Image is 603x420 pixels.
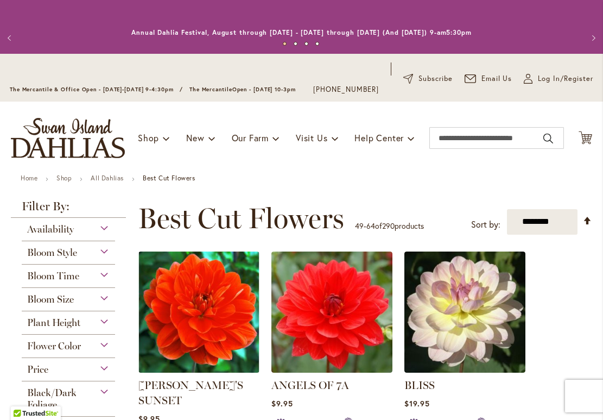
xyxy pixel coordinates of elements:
span: Flower Color [27,340,81,352]
span: Help Center [354,132,404,143]
img: BLISS [404,252,525,373]
a: Email Us [465,73,512,84]
a: BLISS [404,365,525,375]
span: Plant Height [27,317,80,329]
span: Subscribe [418,73,453,84]
a: [PERSON_NAME]'S SUNSET [138,379,243,407]
a: All Dahlias [91,174,124,182]
a: Log In/Register [524,73,593,84]
span: Availability [27,223,74,235]
label: Sort by: [471,215,500,235]
span: Our Farm [232,132,269,143]
a: Subscribe [403,73,453,84]
button: 2 of 4 [294,42,297,46]
img: ANGELS OF 7A [271,252,392,373]
span: Email Us [481,73,512,84]
a: store logo [11,118,125,158]
span: Shop [138,132,159,143]
a: Home [21,174,37,182]
span: Visit Us [296,132,327,143]
span: 64 [366,221,375,231]
strong: Best Cut Flowers [143,174,195,182]
span: Price [27,363,48,375]
span: Open - [DATE] 10-3pm [232,86,296,93]
span: Bloom Size [27,293,74,305]
span: 290 [382,221,395,231]
a: PATRICIA ANN'S SUNSET [138,365,259,375]
a: BLISS [404,379,435,392]
button: 1 of 4 [283,42,287,46]
button: 3 of 4 [304,42,308,46]
img: PATRICIA ANN'S SUNSET [138,252,259,373]
button: Next [581,27,603,49]
span: $9.95 [271,398,293,409]
span: Best Cut Flowers [138,202,344,235]
span: $19.95 [404,398,430,409]
span: The Mercantile & Office Open - [DATE]-[DATE] 9-4:30pm / The Mercantile [10,86,232,93]
strong: Filter By: [11,200,126,218]
span: Bloom Time [27,270,79,282]
span: Log In/Register [538,73,593,84]
p: - of products [355,217,424,235]
span: 49 [355,221,364,231]
a: ANGELS OF 7A [271,365,392,375]
span: New [186,132,204,143]
span: Black/Dark Foliage [27,387,77,411]
span: Bloom Style [27,247,77,259]
a: ANGELS OF 7A [271,379,349,392]
a: [PHONE_NUMBER] [313,84,379,95]
a: Annual Dahlia Festival, August through [DATE] - [DATE] through [DATE] (And [DATE]) 9-am5:30pm [131,28,472,36]
a: Shop [56,174,72,182]
button: 4 of 4 [315,42,319,46]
